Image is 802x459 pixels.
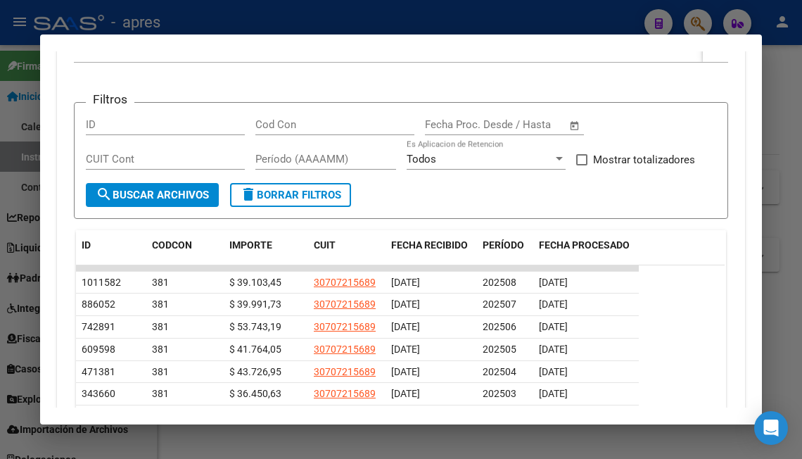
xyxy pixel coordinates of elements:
[539,321,568,332] span: [DATE]
[314,239,336,251] span: CUIT
[240,186,257,203] mat-icon: delete
[539,239,630,251] span: FECHA PROCESADO
[483,366,516,377] span: 202504
[407,153,436,165] span: Todos
[539,388,568,399] span: [DATE]
[483,239,524,251] span: PERÍODO
[314,388,376,399] span: 30707215689
[82,366,115,377] span: 471381
[495,118,563,131] input: Fecha fin
[314,298,376,310] span: 30707215689
[483,388,516,399] span: 202503
[152,366,169,377] span: 381
[477,230,533,277] datatable-header-cell: PERÍODO
[152,277,169,288] span: 381
[229,344,281,355] span: $ 41.764,05
[229,298,281,310] span: $ 39.991,73
[483,298,516,310] span: 202507
[391,298,420,310] span: [DATE]
[96,189,209,201] span: Buscar Archivos
[82,239,91,251] span: ID
[593,151,695,168] span: Mostrar totalizadores
[229,277,281,288] span: $ 39.103,45
[391,239,468,251] span: FECHA RECIBIDO
[230,183,351,207] button: Borrar Filtros
[314,366,376,377] span: 30707215689
[240,189,341,201] span: Borrar Filtros
[152,298,169,310] span: 381
[539,366,568,377] span: [DATE]
[391,277,420,288] span: [DATE]
[229,239,272,251] span: IMPORTE
[229,388,281,399] span: $ 36.450,63
[754,411,788,445] div: Open Intercom Messenger
[391,344,420,355] span: [DATE]
[539,277,568,288] span: [DATE]
[82,298,115,310] span: 886052
[314,344,376,355] span: 30707215689
[539,298,568,310] span: [DATE]
[96,186,113,203] mat-icon: search
[76,230,146,277] datatable-header-cell: ID
[391,388,420,399] span: [DATE]
[567,118,583,134] button: Open calendar
[483,344,516,355] span: 202505
[86,183,219,207] button: Buscar Archivos
[229,321,281,332] span: $ 53.743,19
[483,321,516,332] span: 202506
[391,366,420,377] span: [DATE]
[314,321,376,332] span: 30707215689
[152,344,169,355] span: 381
[391,321,420,332] span: [DATE]
[82,277,121,288] span: 1011582
[425,118,482,131] input: Fecha inicio
[152,321,169,332] span: 381
[82,321,115,332] span: 742891
[229,366,281,377] span: $ 43.726,95
[308,230,386,277] datatable-header-cell: CUIT
[483,277,516,288] span: 202508
[152,388,169,399] span: 381
[82,344,115,355] span: 609598
[82,388,115,399] span: 343660
[152,239,192,251] span: CODCON
[224,230,308,277] datatable-header-cell: IMPORTE
[146,230,196,277] datatable-header-cell: CODCON
[539,344,568,355] span: [DATE]
[533,230,639,277] datatable-header-cell: FECHA PROCESADO
[314,277,376,288] span: 30707215689
[386,230,477,277] datatable-header-cell: FECHA RECIBIDO
[86,92,134,107] h3: Filtros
